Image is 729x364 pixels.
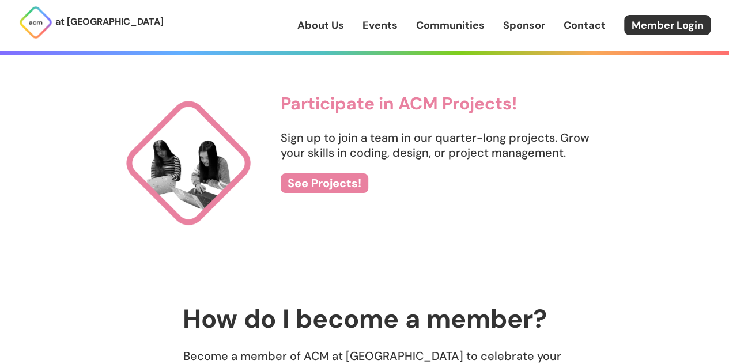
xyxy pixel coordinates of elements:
p: Sign up to join a team in our quarter-long projects. Grow your skills in coding, design, or proje... [281,130,610,160]
a: Communities [416,18,485,33]
a: See Projects! [281,173,368,193]
a: at [GEOGRAPHIC_DATA] [18,5,164,40]
img: ACM Logo [18,5,53,40]
a: Sponsor [503,18,545,33]
a: Events [362,18,398,33]
h2: How do I become a member? [183,305,547,333]
a: Member Login [624,15,711,35]
h3: Participate in ACM Projects! [281,94,610,113]
p: at [GEOGRAPHIC_DATA] [55,14,164,29]
a: About Us [297,18,344,33]
a: Contact [564,18,606,33]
